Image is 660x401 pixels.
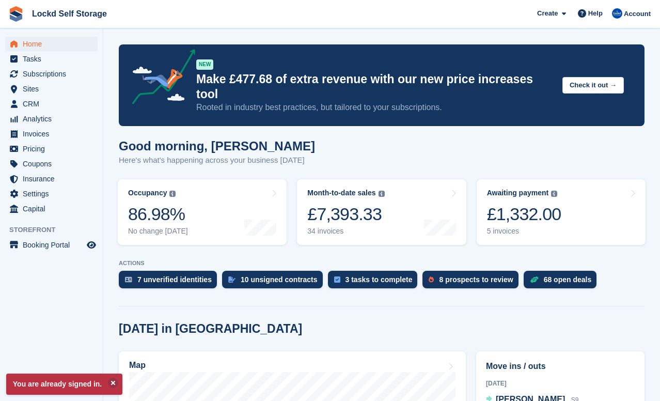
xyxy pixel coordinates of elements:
[23,238,85,252] span: Booking Portal
[241,275,318,284] div: 10 unsigned contracts
[5,112,98,126] a: menu
[6,374,122,395] p: You are already signed in.
[537,8,558,19] span: Create
[119,139,315,153] h1: Good morning, [PERSON_NAME]
[5,97,98,111] a: menu
[486,379,635,388] div: [DATE]
[23,142,85,156] span: Pricing
[487,204,561,225] div: £1,332.00
[439,275,513,284] div: 8 prospects to review
[5,52,98,66] a: menu
[486,360,635,373] h2: Move ins / outs
[119,322,302,336] h2: [DATE] in [GEOGRAPHIC_DATA]
[23,127,85,141] span: Invoices
[307,189,375,197] div: Month-to-date sales
[5,172,98,186] a: menu
[118,179,287,245] a: Occupancy 86.98% No change [DATE]
[125,276,132,283] img: verify_identity-adf6edd0f0f0b5bbfe63781bf79b02c33cf7c696d77639b501bdc392416b5a36.svg
[196,72,554,102] p: Make £477.68 of extra revenue with our new price increases tool
[228,276,235,283] img: contract_signature_icon-13c848040528278c33f63329250d36e43548de30e8caae1d1a13099fd9432cc5.svg
[5,202,98,216] a: menu
[169,191,176,197] img: icon-info-grey-7440780725fd019a000dd9b08b2336e03edf1995a4989e88bcd33f0948082b44.svg
[23,202,85,216] span: Capital
[544,275,592,284] div: 68 open deals
[477,179,646,245] a: Awaiting payment £1,332.00 5 invoices
[328,271,423,294] a: 3 tasks to complete
[307,204,384,225] div: £7,393.33
[9,225,103,235] span: Storefront
[5,82,98,96] a: menu
[196,102,554,113] p: Rooted in industry best practices, but tailored to your subscriptions.
[524,271,602,294] a: 68 open deals
[23,112,85,126] span: Analytics
[5,157,98,171] a: menu
[119,271,222,294] a: 7 unverified identities
[123,49,196,108] img: price-adjustments-announcement-icon-8257ccfd72463d97f412b2fc003d46551f7dbcb40ab6d574587a9cd5c0d94...
[487,227,561,236] div: 5 invoices
[23,37,85,51] span: Home
[196,59,213,70] div: NEW
[119,155,315,166] p: Here's what's happening across your business [DATE]
[588,8,603,19] span: Help
[429,276,434,283] img: prospect-51fa495bee0391a8d652442698ab0144808aea92771e9ea1ae160a38d050c398.svg
[530,276,539,283] img: deal-1b604bf984904fb50ccaf53a9ad4b4a5d6e5aea283cecdc64d6e3604feb123c2.svg
[23,67,85,81] span: Subscriptions
[551,191,557,197] img: icon-info-grey-7440780725fd019a000dd9b08b2336e03edf1995a4989e88bcd33f0948082b44.svg
[119,260,645,267] p: ACTIONS
[128,227,188,236] div: No change [DATE]
[297,179,466,245] a: Month-to-date sales £7,393.33 34 invoices
[23,172,85,186] span: Insurance
[23,52,85,66] span: Tasks
[307,227,384,236] div: 34 invoices
[5,142,98,156] a: menu
[5,238,98,252] a: menu
[487,189,549,197] div: Awaiting payment
[222,271,328,294] a: 10 unsigned contracts
[5,127,98,141] a: menu
[23,187,85,201] span: Settings
[23,82,85,96] span: Sites
[5,37,98,51] a: menu
[612,8,622,19] img: Jonny Bleach
[422,271,523,294] a: 8 prospects to review
[5,187,98,201] a: menu
[379,191,385,197] img: icon-info-grey-7440780725fd019a000dd9b08b2336e03edf1995a4989e88bcd33f0948082b44.svg
[129,361,146,370] h2: Map
[128,189,167,197] div: Occupancy
[137,275,212,284] div: 7 unverified identities
[334,276,340,283] img: task-75834270c22a3079a89374b754ae025e5fb1db73e45f91037f5363f120a921f8.svg
[345,275,413,284] div: 3 tasks to complete
[23,97,85,111] span: CRM
[28,5,111,22] a: Lockd Self Storage
[624,9,651,19] span: Account
[23,157,85,171] span: Coupons
[562,77,624,94] button: Check it out →
[128,204,188,225] div: 86.98%
[5,67,98,81] a: menu
[85,239,98,251] a: Preview store
[8,6,24,22] img: stora-icon-8386f47178a22dfd0bd8f6a31ec36ba5ce8667c1dd55bd0f319d3a0aa187defe.svg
